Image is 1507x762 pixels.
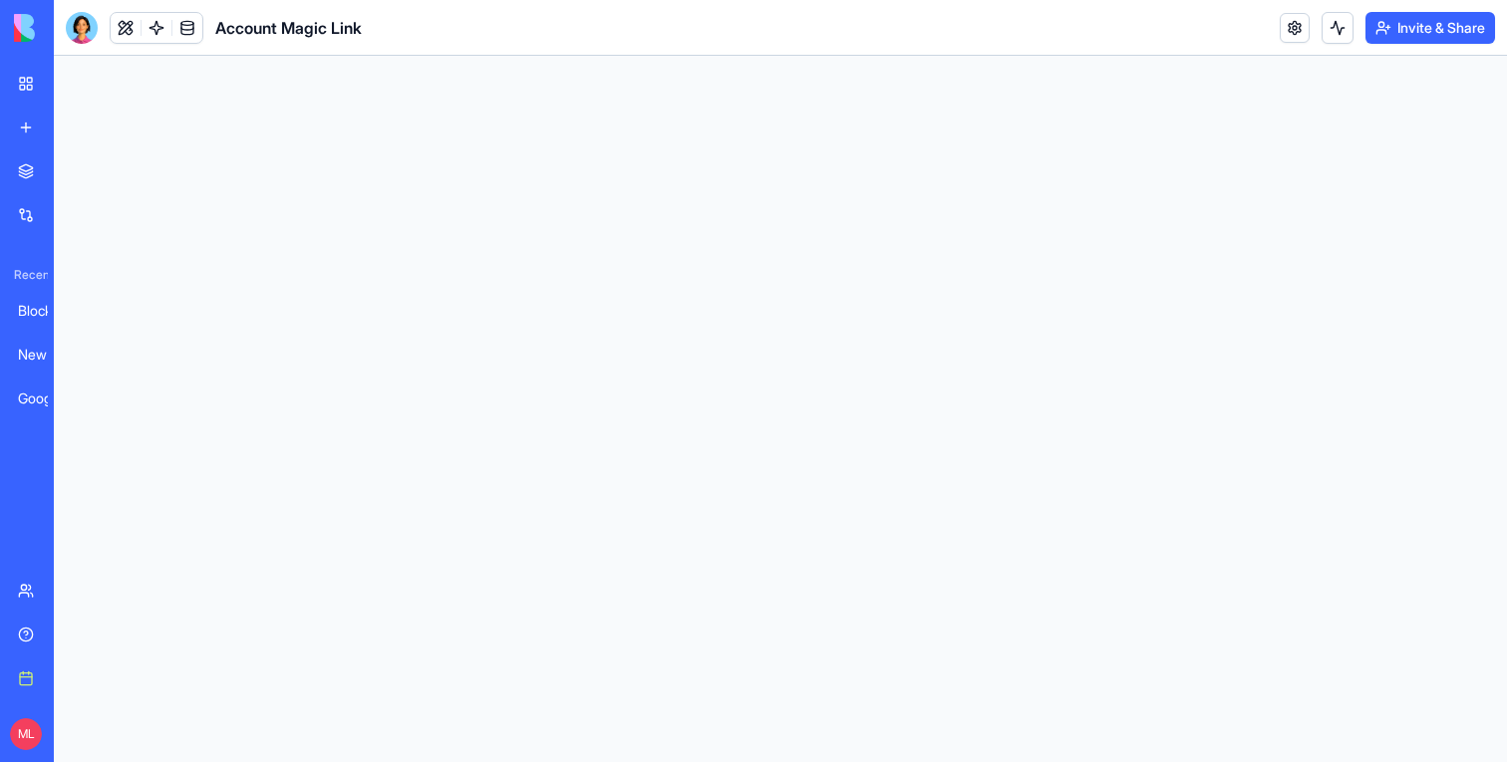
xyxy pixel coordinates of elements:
[6,267,48,283] span: Recent
[6,291,86,331] a: Blocks Knowledge Base
[18,388,74,408] div: Google Meet Connector
[1365,12,1495,44] button: Invite & Share
[14,14,138,42] img: logo
[18,301,74,321] div: Blocks Knowledge Base
[10,718,42,750] span: ML
[6,379,86,418] a: Google Meet Connector
[6,335,86,375] a: New App
[18,345,74,365] div: New App
[215,16,362,40] h1: Account Magic Link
